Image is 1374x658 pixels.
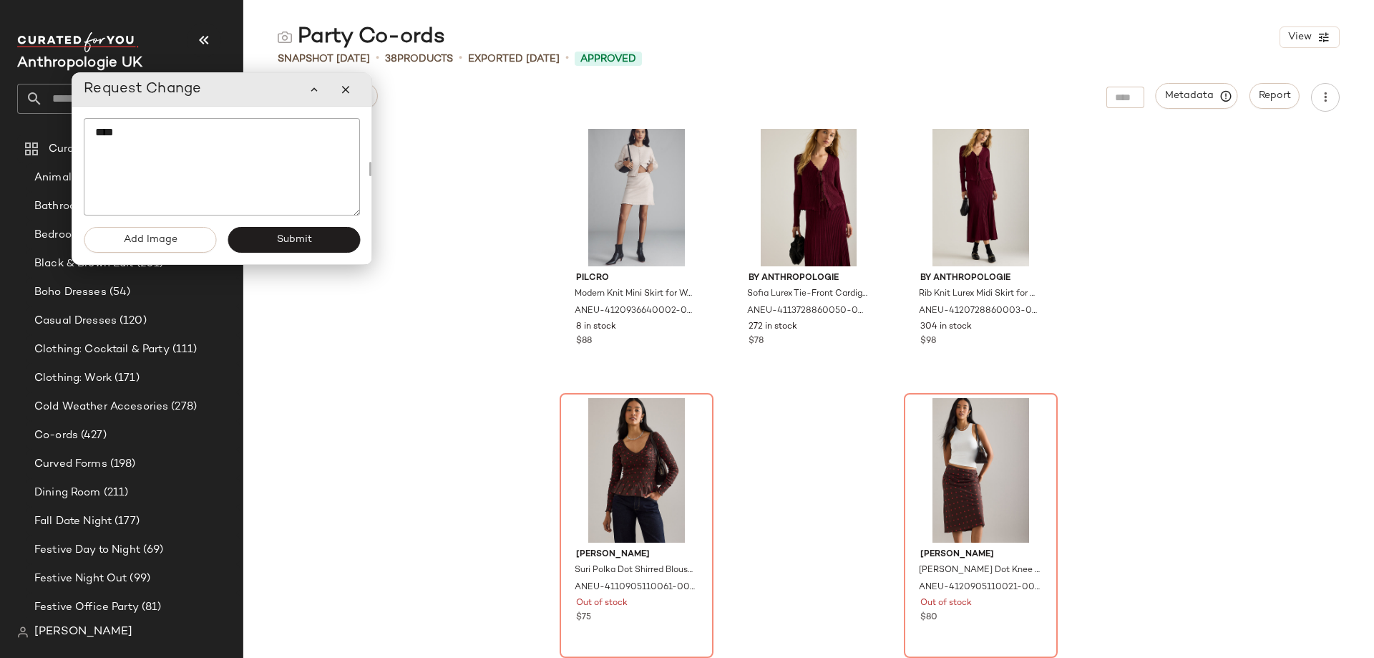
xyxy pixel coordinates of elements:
span: (211) [101,485,129,501]
span: Submit [276,234,311,246]
span: • [459,50,462,67]
span: Current Company Name [17,56,142,71]
span: Festive Office Party [34,599,139,616]
p: Exported [DATE] [468,52,560,67]
span: Cold Weather Accesories [34,399,168,415]
span: • [565,50,569,67]
span: Curved Forms [34,456,107,473]
span: Out of stock [576,597,628,610]
button: Report [1249,83,1300,109]
img: 4120905110021_061_e [909,398,1053,543]
span: ANEU-4120728860003-000-259 [919,305,1040,318]
span: Suri Polka Dot Shirred Blouse for Women in Purple, Cotton, Size Uk 16 by [PERSON_NAME] at Anthrop... [575,564,696,577]
span: Sofia Lurex Tie-Front Cardigan, Polyester/Nylon/Viscose, Size XS by Anthropologie [747,288,868,301]
span: $78 [749,335,764,348]
span: $75 [576,611,591,624]
span: ANEU-4110905110061-000-061 [575,581,696,594]
span: (69) [140,542,164,558]
span: 304 in stock [920,321,972,334]
span: Clothing: Work [34,370,112,387]
span: ANEU-4113728860050-000-259 [747,305,868,318]
span: Curations [49,141,100,158]
span: $80 [920,611,937,624]
span: Black & Brown Edit [34,256,134,272]
div: Party Co-ords [278,23,445,52]
span: ANEU-4120936640002-000-014 [575,305,696,318]
span: 38 [385,54,397,64]
span: • [376,50,379,67]
img: svg%3e [17,626,29,638]
span: (427) [78,427,107,444]
span: (81) [139,599,162,616]
span: View [1287,32,1312,43]
span: By Anthropologie [920,272,1041,285]
span: Rib Knit Lurex Midi Skirt for Women, Polyester/Nylon/Viscose, Size Uk 6 by Anthropologie [919,288,1040,301]
span: (171) [112,370,140,387]
button: View [1280,26,1340,48]
span: (99) [127,571,150,587]
span: Report [1258,90,1291,102]
button: Metadata [1156,83,1238,109]
span: Animal Print [34,170,99,186]
span: Pilcro [576,272,697,285]
span: 8 in stock [576,321,616,334]
span: [PERSON_NAME] [920,548,1041,561]
span: (278) [168,399,197,415]
span: [PERSON_NAME] Dot Knee Skirt for Women in Purple, Cotton, Size Uk 14 by [PERSON_NAME] at Anthropo... [919,564,1040,577]
div: Products [385,52,453,67]
span: (111) [170,342,198,358]
span: Boho Dresses [34,284,107,301]
span: $98 [920,335,936,348]
span: (198) [107,456,136,473]
span: Metadata [1164,89,1229,102]
span: By Anthropologie [749,272,869,285]
span: $88 [576,335,592,348]
span: [PERSON_NAME] [576,548,697,561]
span: Dining Room [34,485,101,501]
span: (54) [107,284,131,301]
img: 4110905110061_061_e2 [565,398,708,543]
span: Out of stock [920,597,972,610]
span: (177) [112,513,140,530]
span: Co-ords [34,427,78,444]
span: (120) [117,313,147,329]
span: Fall Date Night [34,513,112,530]
span: ANEU-4120905110021-000-061 [919,581,1040,594]
span: Casual Dresses [34,313,117,329]
span: [PERSON_NAME] [34,624,132,641]
span: Modern Knit Mini Skirt for Women in Beige, Polyester/Polyamide/Viscose, Size Large by Pilcro at A... [575,288,696,301]
span: Clothing: Cocktail & Party [34,342,170,358]
span: Festive Day to Night [34,542,140,558]
button: Submit [228,227,360,253]
span: 272 in stock [749,321,797,334]
span: Snapshot [DATE] [278,52,370,67]
span: Approved [580,52,636,67]
img: svg%3e [278,30,292,44]
span: Festive Night Out [34,571,127,587]
img: cfy_white_logo.C9jOOHJF.svg [17,32,139,52]
span: Bathroom [34,198,86,215]
span: Bedroom [34,227,82,243]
